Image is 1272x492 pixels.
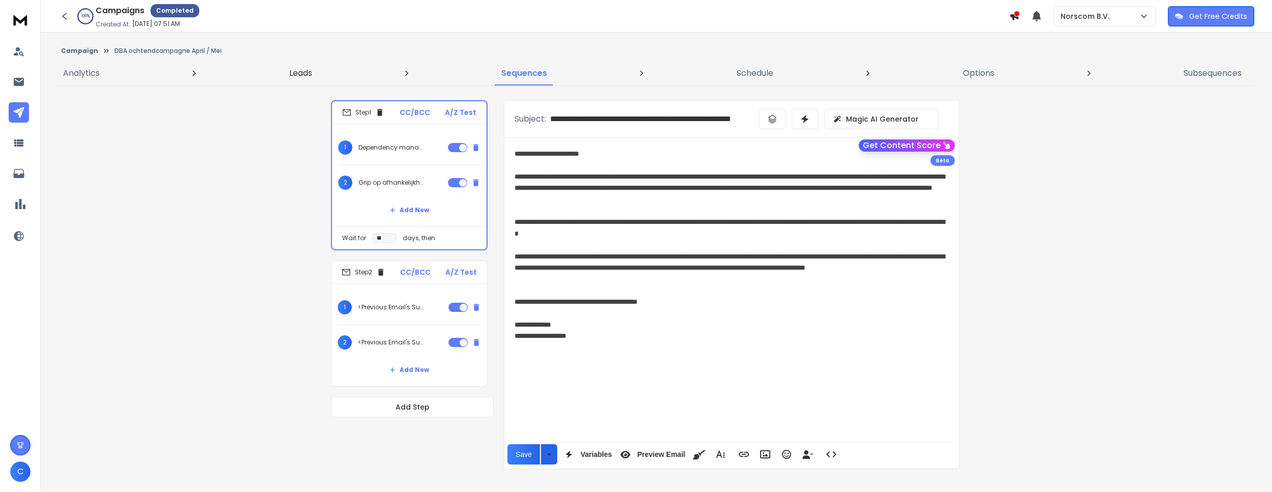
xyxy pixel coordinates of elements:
[400,107,430,118] p: CC/BCC
[798,444,817,465] button: Insert Unsubscribe Link
[331,261,488,387] li: Step2CC/BCCA/Z Test1<Previous Email's Subject>2<Previous Email's Subject>Add New
[96,5,144,17] h1: Campaigns
[1061,11,1113,21] p: Norscom B.V.
[57,61,106,85] a: Analytics
[445,267,477,277] p: A/Z Test
[10,461,31,482] button: C
[342,268,385,277] div: Step 2
[358,143,423,152] p: Dependency management tussen databases, API’s en schedulers
[338,176,352,190] span: 2
[962,67,994,79] p: Options
[1168,6,1254,26] button: Get Free Credits
[859,139,955,152] button: Get Content Score
[81,13,90,19] p: 100 %
[737,67,773,79] p: Schedule
[114,47,222,55] p: DBA ochtendcampagne April / Mei
[358,303,423,311] p: <Previous Email's Subject>
[1177,61,1248,85] a: Subsequences
[495,61,553,85] a: Sequences
[381,200,437,220] button: Add New
[445,107,476,118] p: A/Z Test
[342,234,366,242] p: Wait for
[731,61,779,85] a: Schedule
[400,267,431,277] p: CC/BCC
[734,444,753,465] button: Insert Link (Ctrl+K)
[358,338,423,346] p: <Previous Email's Subject>
[822,444,841,465] button: Code View
[930,155,955,166] div: Beta
[338,300,352,314] span: 1
[514,113,546,125] p: Subject:
[338,335,352,350] span: 2
[507,444,540,465] button: Save
[150,4,199,17] div: Completed
[381,360,437,380] button: Add New
[331,397,494,417] button: Add Step
[635,450,687,459] span: Preview Email
[956,61,1000,85] a: Options
[579,450,614,459] span: Variables
[132,20,180,28] p: [DATE] 07:51 AM
[1189,11,1247,21] p: Get Free Credits
[846,114,919,124] p: Magic AI Generator
[559,444,614,465] button: Variables
[338,140,352,155] span: 1
[63,67,100,79] p: Analytics
[358,179,423,187] p: Grip op afhankelijkheden tussen databases, API’s en schedulers
[403,234,435,242] p: days, then
[824,109,938,129] button: Magic AI Generator
[283,61,318,85] a: Leads
[777,444,796,465] button: Emoticons
[501,67,547,79] p: Sequences
[331,100,488,250] li: Step1CC/BCCA/Z Test1Dependency management tussen databases, API’s en schedulers2Grip op afhankeli...
[689,444,709,465] button: Clean HTML
[96,20,130,28] p: Created At:
[1184,67,1241,79] p: Subsequences
[61,47,98,55] button: Campaign
[711,444,730,465] button: More Text
[289,67,312,79] p: Leads
[616,444,687,465] button: Preview Email
[755,444,775,465] button: Insert Image (Ctrl+P)
[342,108,384,117] div: Step 1
[10,10,31,29] img: logo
